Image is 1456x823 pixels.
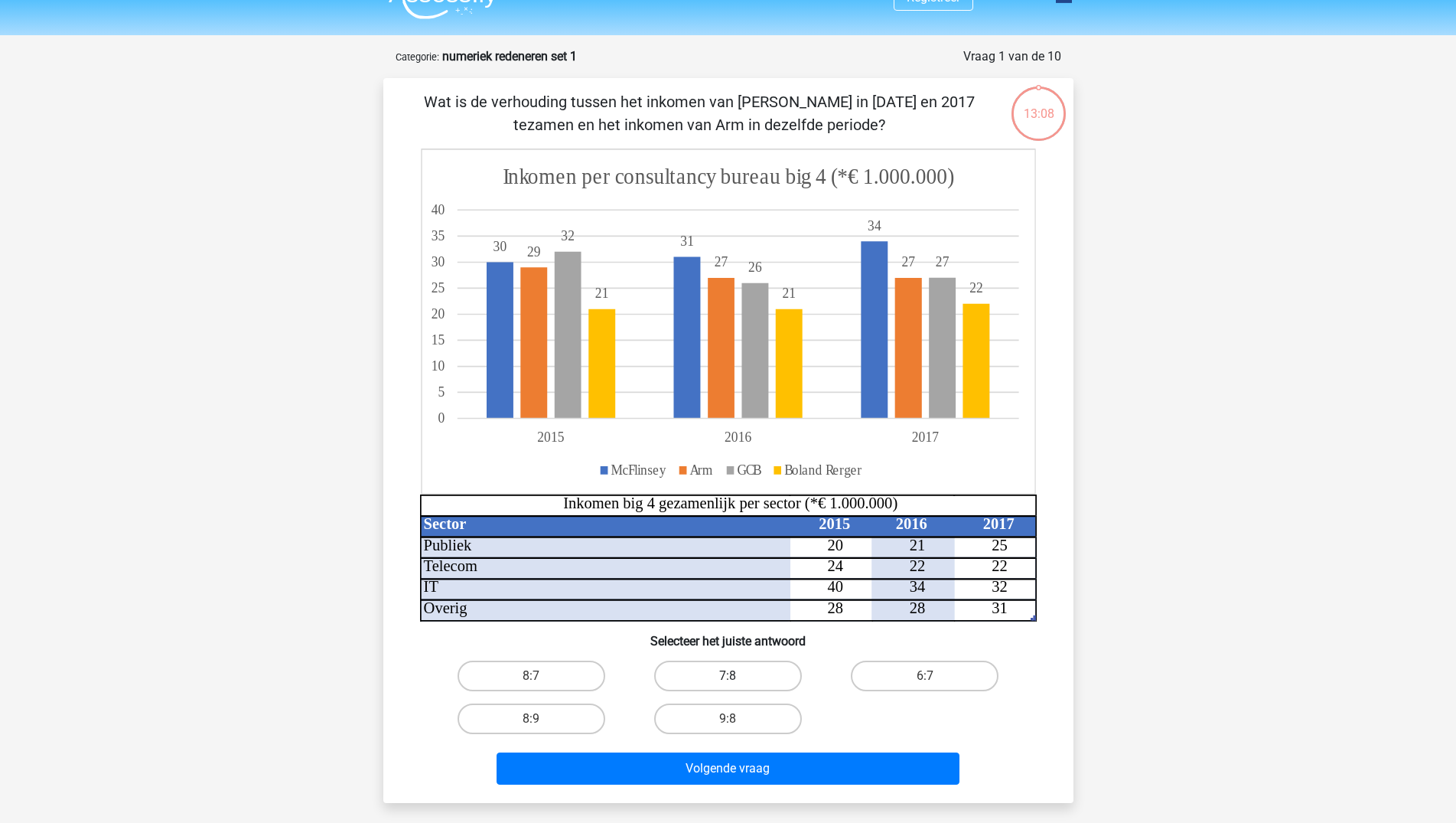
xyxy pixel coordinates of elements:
tspan: 31 [992,599,1008,616]
button: Volgende vraag [497,753,959,785]
tspan: Boland Rerger [784,462,862,478]
tspan: 2016 [895,515,927,532]
tspan: 2015 [819,515,850,532]
tspan: 5 [438,384,445,400]
tspan: 30 [493,238,507,254]
label: 7:8 [654,661,802,691]
tspan: 29 [527,243,541,260]
tspan: Telecom [423,557,477,574]
tspan: 25 [992,537,1008,554]
div: Vraag 1 van de 10 [963,47,1061,66]
label: 6:7 [851,661,998,691]
strong: numeriek redeneren set 1 [442,49,577,64]
tspan: 32 [992,579,1008,596]
small: Categorie: [396,51,439,63]
tspan: 20 [431,306,445,322]
tspan: 10 [431,358,445,374]
tspan: 28 [909,599,925,616]
h6: Selecteer het juiste antwoord [408,622,1049,648]
tspan: 24 [827,557,843,574]
tspan: 2017 [982,515,1014,532]
tspan: 0 [438,410,445,426]
tspan: 21 [909,537,925,554]
label: 9:8 [654,704,802,734]
tspan: 27 [935,254,949,270]
tspan: 26 [748,259,762,275]
tspan: Arm [689,462,712,478]
tspan: 40 [431,201,445,217]
tspan: 22 [992,557,1008,574]
tspan: Publiek [423,537,471,554]
tspan: IT [423,579,438,596]
tspan: 30 [431,254,445,270]
tspan: Overig [423,599,467,617]
tspan: GCB [737,462,761,478]
tspan: 40 [827,579,843,596]
tspan: 20 [827,537,843,554]
p: Wat is de verhouding tussen het inkomen van [PERSON_NAME] in [DATE] en 2017 tezamen en het inkome... [408,90,992,136]
tspan: 31 [680,233,694,249]
tspan: 2121 [594,286,795,302]
tspan: 22 [969,280,983,296]
tspan: 35 [431,228,445,244]
tspan: 34 [867,217,881,234]
label: 8:7 [458,661,605,691]
tspan: 25 [431,280,445,296]
tspan: 22 [909,557,925,574]
tspan: 15 [431,332,445,348]
tspan: 28 [827,599,843,616]
tspan: 2727 [714,254,914,270]
div: 13:08 [1010,85,1067,123]
tspan: Inkomen big 4 gezamenlijk per sector (*€ 1.000.000) [563,495,897,512]
tspan: Sector [423,515,466,532]
tspan: 201520162017 [537,429,939,446]
tspan: McFlinsey [611,462,666,478]
tspan: Inkomen per consultancy bureau big 4 (*€ 1.000.000) [503,163,954,190]
tspan: 34 [909,579,925,596]
tspan: 32 [561,228,575,244]
label: 8:9 [458,704,605,734]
